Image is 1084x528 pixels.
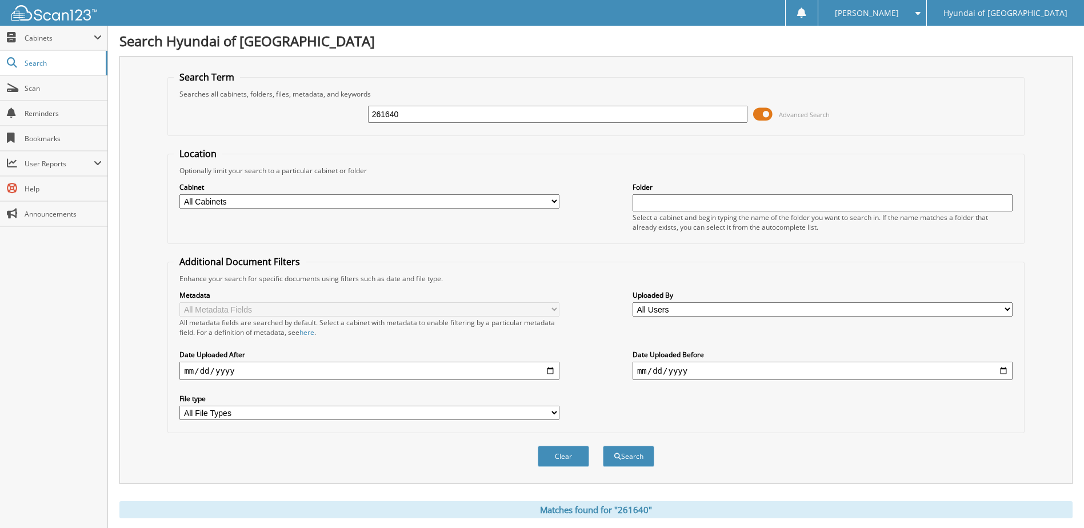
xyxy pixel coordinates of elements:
[119,31,1073,50] h1: Search Hyundai of [GEOGRAPHIC_DATA]
[25,83,102,93] span: Scan
[174,89,1018,99] div: Searches all cabinets, folders, files, metadata, and keywords
[179,350,559,359] label: Date Uploaded After
[603,446,654,467] button: Search
[174,274,1018,283] div: Enhance your search for specific documents using filters such as date and file type.
[179,362,559,380] input: start
[25,58,100,68] span: Search
[179,394,559,403] label: File type
[179,290,559,300] label: Metadata
[633,362,1013,380] input: end
[835,10,899,17] span: [PERSON_NAME]
[174,166,1018,175] div: Optionally limit your search to a particular cabinet or folder
[633,290,1013,300] label: Uploaded By
[179,182,559,192] label: Cabinet
[174,255,306,268] legend: Additional Document Filters
[633,182,1013,192] label: Folder
[25,109,102,118] span: Reminders
[25,184,102,194] span: Help
[25,209,102,219] span: Announcements
[25,33,94,43] span: Cabinets
[633,213,1013,232] div: Select a cabinet and begin typing the name of the folder you want to search in. If the name match...
[299,327,314,337] a: here
[633,350,1013,359] label: Date Uploaded Before
[25,134,102,143] span: Bookmarks
[538,446,589,467] button: Clear
[174,71,240,83] legend: Search Term
[174,147,222,160] legend: Location
[11,5,97,21] img: scan123-logo-white.svg
[943,10,1067,17] span: Hyundai of [GEOGRAPHIC_DATA]
[119,501,1073,518] div: Matches found for "261640"
[25,159,94,169] span: User Reports
[179,318,559,337] div: All metadata fields are searched by default. Select a cabinet with metadata to enable filtering b...
[779,110,830,119] span: Advanced Search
